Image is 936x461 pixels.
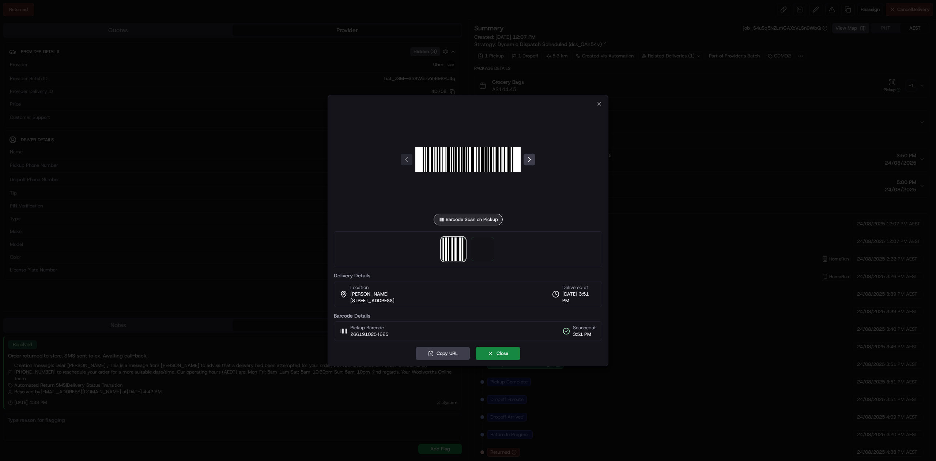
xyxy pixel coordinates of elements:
span: Delivered at [562,284,596,291]
label: Delivery Details [334,273,602,278]
div: Barcode Scan on Pickup [434,214,503,225]
img: barcode_scan_on_pickup image [442,237,465,261]
button: Copy URL [416,347,470,360]
span: [STREET_ADDRESS] [350,297,395,304]
button: Close [476,347,520,360]
span: [DATE] 3:51 PM [562,291,596,304]
label: Barcode Details [334,313,602,318]
span: 2661910254625 [350,331,388,338]
span: Scanned at [573,325,596,331]
span: Location [350,284,369,291]
span: 3:51 PM [573,331,596,338]
img: barcode_scan_on_pickup image [415,107,521,212]
span: Pickup Barcode [350,325,388,331]
span: [PERSON_NAME] [350,291,389,297]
